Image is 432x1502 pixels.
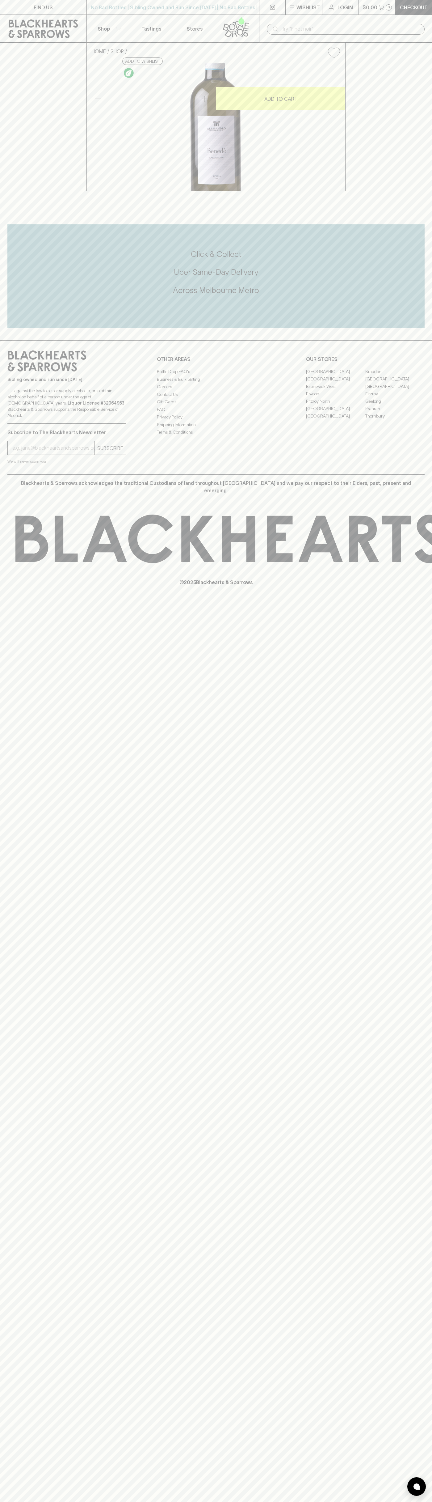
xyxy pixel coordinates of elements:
[306,368,365,375] a: [GEOGRAPHIC_DATA]
[157,421,275,428] a: Shipping Information
[12,443,94,453] input: e.g. jane@blackheartsandsparrows.com.au
[87,15,130,42] button: Shop
[365,383,425,390] a: [GEOGRAPHIC_DATA]
[157,391,275,398] a: Contact Us
[7,388,126,418] p: It is against the law to sell or supply alcohol to, or to obtain alcohol on behalf of a person un...
[365,375,425,383] a: [GEOGRAPHIC_DATA]
[282,24,420,34] input: Try "Pinot noir"
[12,479,420,494] p: Blackhearts & Sparrows acknowledges the traditional Custodians of land throughout [GEOGRAPHIC_DAT...
[157,383,275,391] a: Careers
[157,429,275,436] a: Terms & Conditions
[306,390,365,397] a: Elwood
[216,87,345,110] button: ADD TO CART
[7,224,425,328] div: Call to action block
[157,375,275,383] a: Business & Bulk Gifting
[365,397,425,405] a: Geelong
[400,4,428,11] p: Checkout
[157,398,275,406] a: Gift Cards
[34,4,53,11] p: FIND US
[141,25,161,32] p: Tastings
[7,249,425,259] h5: Click & Collect
[413,1483,420,1490] img: bubble-icon
[365,390,425,397] a: Fitzroy
[388,6,390,9] p: 0
[92,49,106,54] a: HOME
[306,375,365,383] a: [GEOGRAPHIC_DATA]
[157,406,275,413] a: FAQ's
[130,15,173,42] a: Tastings
[111,49,124,54] a: SHOP
[306,397,365,405] a: Fitzroy North
[7,376,126,383] p: Sibling owned and run since [DATE]
[325,45,342,61] button: Add to wishlist
[296,4,320,11] p: Wishlist
[87,63,345,191] img: 40537.png
[264,95,297,103] p: ADD TO CART
[306,412,365,420] a: [GEOGRAPHIC_DATA]
[157,368,275,375] a: Bottle Drop FAQ's
[306,383,365,390] a: Brunswick West
[157,414,275,421] a: Privacy Policy
[97,444,123,452] p: SUBSCRIBE
[365,412,425,420] a: Thornbury
[7,458,126,465] p: We will never spam you
[363,4,377,11] p: $0.00
[338,4,353,11] p: Login
[98,25,110,32] p: Shop
[68,401,124,405] strong: Liquor License #32064953
[365,405,425,412] a: Prahran
[306,405,365,412] a: [GEOGRAPHIC_DATA]
[187,25,203,32] p: Stores
[7,285,425,295] h5: Across Melbourne Metro
[95,441,126,455] button: SUBSCRIBE
[157,355,275,363] p: OTHER AREAS
[122,57,163,65] button: Add to wishlist
[306,355,425,363] p: OUR STORES
[365,368,425,375] a: Braddon
[124,68,134,78] img: Organic
[173,15,216,42] a: Stores
[7,267,425,277] h5: Uber Same-Day Delivery
[7,429,126,436] p: Subscribe to The Blackhearts Newsletter
[122,66,135,79] a: Organic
